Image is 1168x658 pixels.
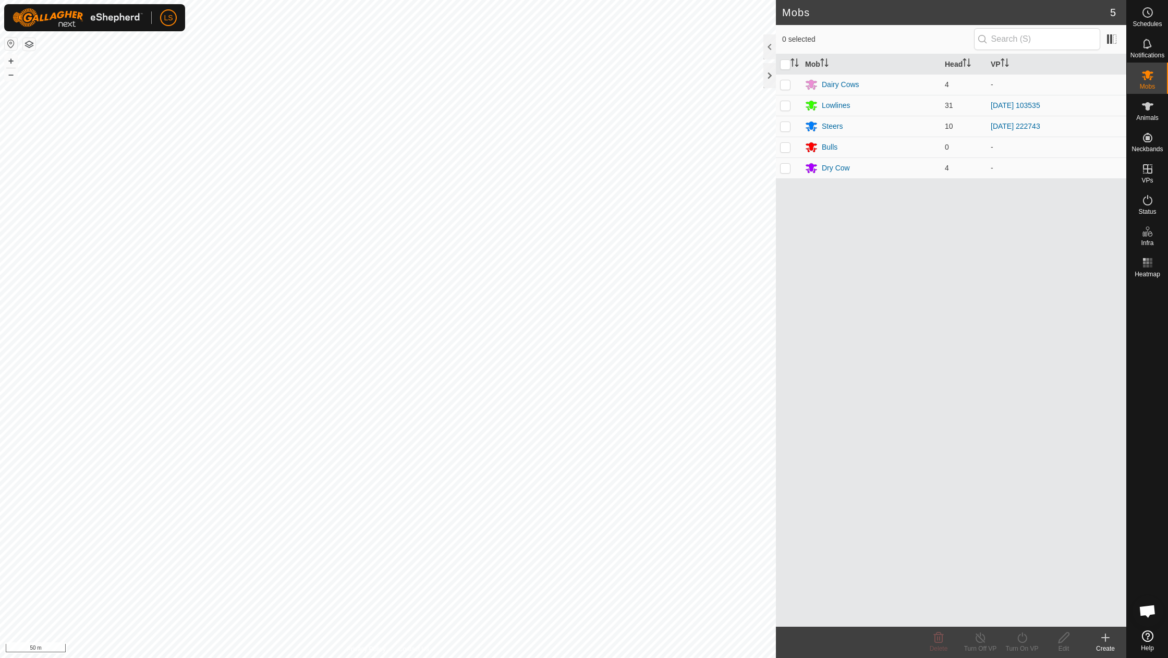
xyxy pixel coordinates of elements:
[5,38,17,50] button: Reset Map
[822,100,850,111] div: Lowlines
[347,644,386,654] a: Privacy Policy
[822,79,859,90] div: Dairy Cows
[1141,177,1153,184] span: VPs
[164,13,173,23] span: LS
[1110,5,1116,20] span: 5
[398,644,429,654] a: Contact Us
[991,122,1040,130] a: [DATE] 222743
[23,38,35,51] button: Map Layers
[5,68,17,81] button: –
[945,80,949,89] span: 4
[801,54,941,75] th: Mob
[820,60,829,68] p-sorticon: Activate to sort
[945,164,949,172] span: 4
[987,74,1126,95] td: -
[782,6,1110,19] h2: Mobs
[822,121,843,132] div: Steers
[987,54,1126,75] th: VP
[1141,645,1154,651] span: Help
[822,142,837,153] div: Bulls
[930,645,948,652] span: Delete
[782,34,974,45] span: 0 selected
[1141,240,1153,246] span: Infra
[991,101,1040,109] a: [DATE] 103535
[1043,644,1085,653] div: Edit
[987,137,1126,157] td: -
[987,157,1126,178] td: -
[1133,21,1162,27] span: Schedules
[945,143,949,151] span: 0
[1127,626,1168,655] a: Help
[1132,595,1163,627] div: Open chat
[5,55,17,67] button: +
[1001,60,1009,68] p-sorticon: Activate to sort
[1130,52,1164,58] span: Notifications
[945,122,953,130] span: 10
[790,60,799,68] p-sorticon: Activate to sort
[1131,146,1163,152] span: Neckbands
[941,54,987,75] th: Head
[1085,644,1126,653] div: Create
[822,163,850,174] div: Dry Cow
[959,644,1001,653] div: Turn Off VP
[945,101,953,109] span: 31
[1001,644,1043,653] div: Turn On VP
[13,8,143,27] img: Gallagher Logo
[1136,115,1159,121] span: Animals
[1140,83,1155,90] span: Mobs
[1135,271,1160,277] span: Heatmap
[974,28,1100,50] input: Search (S)
[963,60,971,68] p-sorticon: Activate to sort
[1138,209,1156,215] span: Status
